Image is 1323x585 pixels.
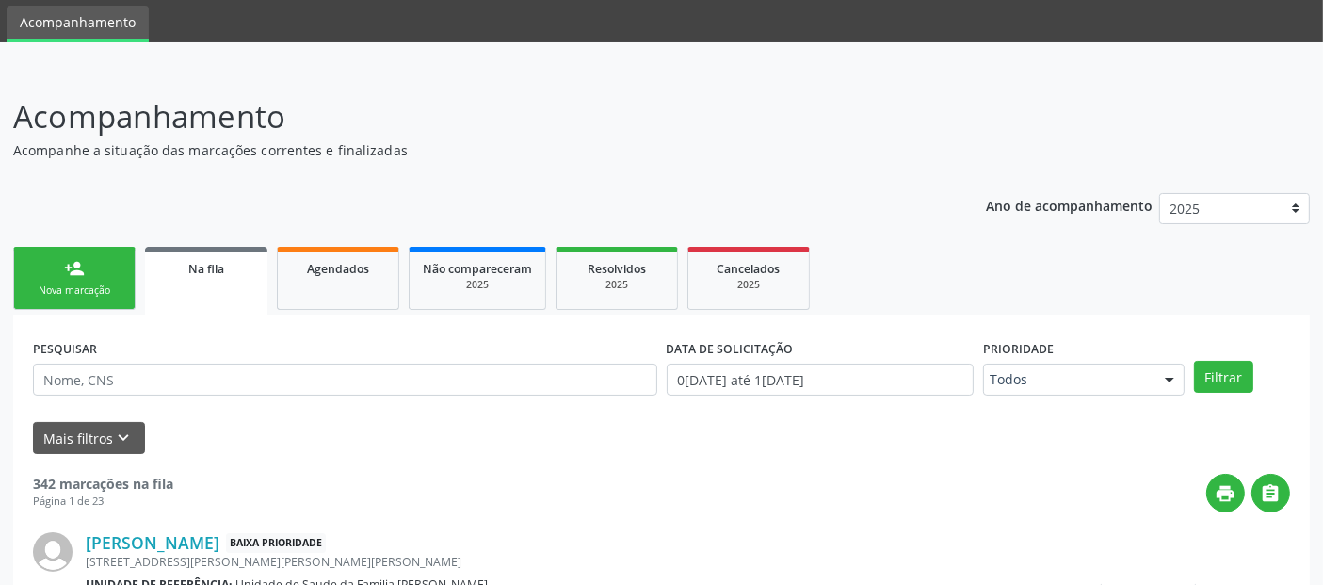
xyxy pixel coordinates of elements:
[986,193,1153,217] p: Ano de acompanhamento
[33,334,97,364] label: PESQUISAR
[1206,474,1245,512] button: print
[114,428,135,448] i: keyboard_arrow_down
[13,140,921,160] p: Acompanhe a situação das marcações correntes e finalizadas
[718,261,781,277] span: Cancelados
[588,261,646,277] span: Resolvidos
[667,364,974,396] input: Selecione um intervalo
[7,6,149,42] a: Acompanhamento
[33,422,145,455] button: Mais filtroskeyboard_arrow_down
[33,364,657,396] input: Nome, CNS
[86,554,1008,570] div: [STREET_ADDRESS][PERSON_NAME][PERSON_NAME][PERSON_NAME]
[990,370,1146,389] span: Todos
[423,261,532,277] span: Não compareceram
[27,284,121,298] div: Nova marcação
[13,93,921,140] p: Acompanhamento
[64,258,85,279] div: person_add
[33,494,173,510] div: Página 1 de 23
[983,334,1054,364] label: Prioridade
[667,334,794,364] label: DATA DE SOLICITAÇÃO
[1261,483,1282,504] i: 
[1216,483,1236,504] i: print
[702,278,796,292] div: 2025
[33,475,173,493] strong: 342 marcações na fila
[86,532,219,553] a: [PERSON_NAME]
[188,261,224,277] span: Na fila
[307,261,369,277] span: Agendados
[226,533,326,553] span: Baixa Prioridade
[1251,474,1290,512] button: 
[1194,361,1253,393] button: Filtrar
[570,278,664,292] div: 2025
[423,278,532,292] div: 2025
